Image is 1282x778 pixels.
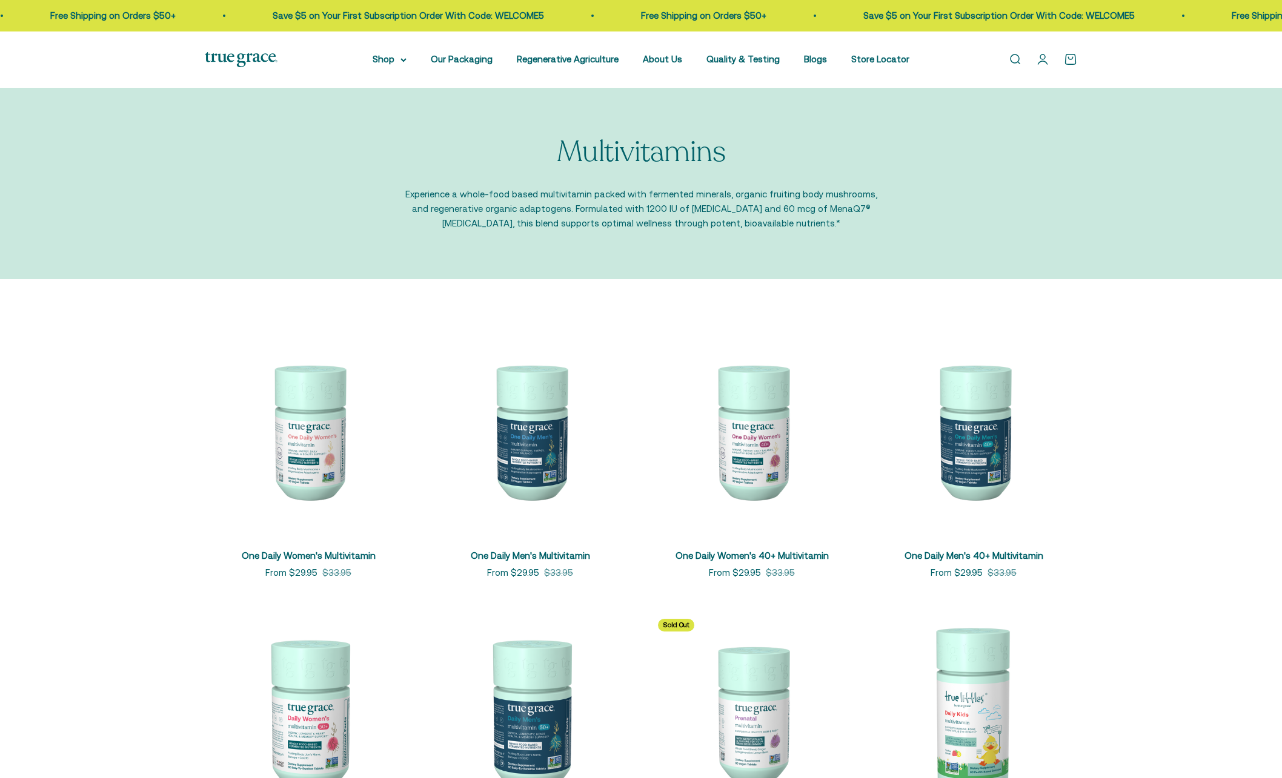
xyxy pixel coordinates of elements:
[405,187,877,231] p: Experience a whole-food based multivitamin packed with fermented minerals, organic fruiting body ...
[242,550,376,561] a: One Daily Women's Multivitamin
[857,8,1128,23] p: Save $5 on Your First Subscription Order With Code: WELCOME5
[870,328,1077,535] img: One Daily Men's 40+ Multivitamin
[988,565,1017,580] compare-at-price: $33.95
[931,565,983,580] sale-price: From $29.95
[648,328,855,535] img: Daily Multivitamin for Immune Support, Energy, Daily Balance, and Healthy Bone Support* Vitamin A...
[634,10,760,21] a: Free Shipping on Orders $50+
[706,54,780,64] a: Quality & Testing
[487,565,539,580] sale-price: From $29.95
[517,54,619,64] a: Regenerative Agriculture
[804,54,827,64] a: Blogs
[431,54,493,64] a: Our Packaging
[676,550,829,561] a: One Daily Women's 40+ Multivitamin
[373,52,407,67] summary: Shop
[471,550,590,561] a: One Daily Men's Multivitamin
[322,565,351,580] compare-at-price: $33.95
[544,565,573,580] compare-at-price: $33.95
[851,54,909,64] a: Store Locator
[766,565,795,580] compare-at-price: $33.95
[265,565,317,580] sale-price: From $29.95
[709,565,761,580] sale-price: From $29.95
[44,10,169,21] a: Free Shipping on Orders $50+
[266,8,537,23] p: Save $5 on Your First Subscription Order With Code: WELCOME5
[427,328,634,535] img: One Daily Men's Multivitamin
[557,136,726,168] p: Multivitamins
[905,550,1043,561] a: One Daily Men's 40+ Multivitamin
[643,54,682,64] a: About Us
[205,328,412,535] img: We select ingredients that play a concrete role in true health, and we include them at effective ...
